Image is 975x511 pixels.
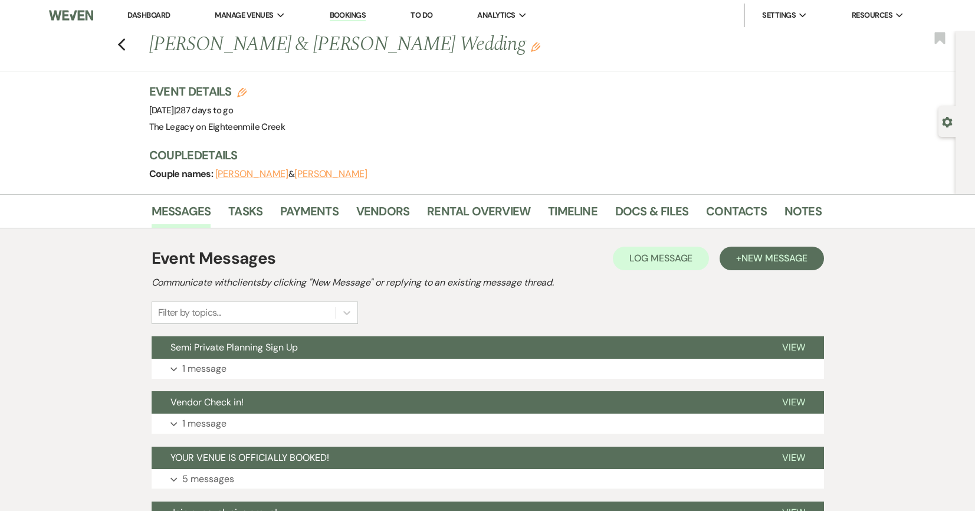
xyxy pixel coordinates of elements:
[280,202,339,228] a: Payments
[762,9,796,21] span: Settings
[720,247,823,270] button: +New Message
[215,9,273,21] span: Manage Venues
[852,9,892,21] span: Resources
[152,202,211,228] a: Messages
[548,202,598,228] a: Timeline
[152,447,763,469] button: YOUR VENUE IS OFFICIALLY BOOKED!
[782,396,805,408] span: View
[152,246,276,271] h1: Event Messages
[152,336,763,359] button: Semi Private Planning Sign Up
[629,252,692,264] span: Log Message
[942,116,953,127] button: Open lead details
[170,451,329,464] span: YOUR VENUE IS OFFICIALLY BOOKED!
[170,396,244,408] span: Vendor Check in!
[531,41,540,52] button: Edit
[782,451,805,464] span: View
[411,10,432,20] a: To Do
[149,83,285,100] h3: Event Details
[149,31,678,59] h1: [PERSON_NAME] & [PERSON_NAME] Wedding
[174,104,233,116] span: |
[706,202,767,228] a: Contacts
[613,247,709,270] button: Log Message
[427,202,530,228] a: Rental Overview
[615,202,688,228] a: Docs & Files
[741,252,807,264] span: New Message
[152,414,824,434] button: 1 message
[149,121,285,133] span: The Legacy on Eighteenmile Creek
[158,306,221,320] div: Filter by topics...
[782,341,805,353] span: View
[294,169,367,179] button: [PERSON_NAME]
[182,416,226,431] p: 1 message
[477,9,515,21] span: Analytics
[182,361,226,376] p: 1 message
[182,471,234,487] p: 5 messages
[215,168,367,180] span: &
[170,341,298,353] span: Semi Private Planning Sign Up
[763,336,824,359] button: View
[152,276,824,290] h2: Communicate with clients by clicking "New Message" or replying to an existing message thread.
[763,391,824,414] button: View
[127,10,170,20] a: Dashboard
[763,447,824,469] button: View
[330,10,366,21] a: Bookings
[784,202,822,228] a: Notes
[49,3,94,28] img: Weven Logo
[149,104,234,116] span: [DATE]
[149,168,215,180] span: Couple names:
[228,202,262,228] a: Tasks
[152,469,824,489] button: 5 messages
[152,391,763,414] button: Vendor Check in!
[176,104,233,116] span: 287 days to go
[152,359,824,379] button: 1 message
[149,147,810,163] h3: Couple Details
[356,202,409,228] a: Vendors
[215,169,288,179] button: [PERSON_NAME]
